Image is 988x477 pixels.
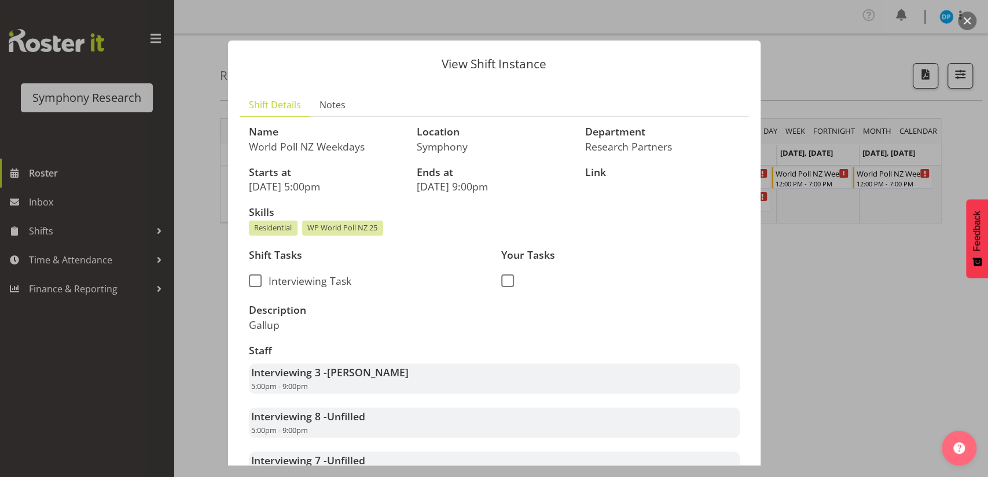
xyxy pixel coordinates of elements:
h3: Location [417,126,571,138]
span: Unfilled [327,409,365,423]
span: [PERSON_NAME] [327,365,409,379]
span: 5:00pm - 9:00pm [251,381,308,391]
strong: Interviewing 8 - [251,409,365,423]
h3: Name [249,126,403,138]
span: Shift Details [249,98,301,112]
span: Residential [254,222,292,233]
h3: Description [249,304,487,316]
span: Interviewing Task [262,274,351,287]
span: Feedback [972,211,982,251]
h3: Department [585,126,740,138]
img: help-xxl-2.png [953,442,965,454]
span: Notes [319,98,346,112]
p: Symphony [417,140,571,153]
h3: Shift Tasks [249,249,487,261]
strong: Interviewing 7 - [251,453,365,467]
button: Feedback - Show survey [966,199,988,278]
span: 5:00pm - 9:00pm [251,425,308,435]
h3: Your Tasks [501,249,740,261]
strong: Interviewing 3 - [251,365,409,379]
p: Research Partners [585,140,740,153]
p: Gallup [249,318,487,331]
p: View Shift Instance [240,58,749,70]
span: Unfilled [327,453,365,467]
h3: Staff [249,345,740,357]
h3: Starts at [249,167,403,178]
p: [DATE] 5:00pm [249,180,403,193]
h3: Skills [249,207,740,218]
p: [DATE] 9:00pm [417,180,571,193]
span: WP World Poll NZ 25 [307,222,377,233]
h3: Ends at [417,167,571,178]
p: World Poll NZ Weekdays [249,140,403,153]
h3: Link [585,167,740,178]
